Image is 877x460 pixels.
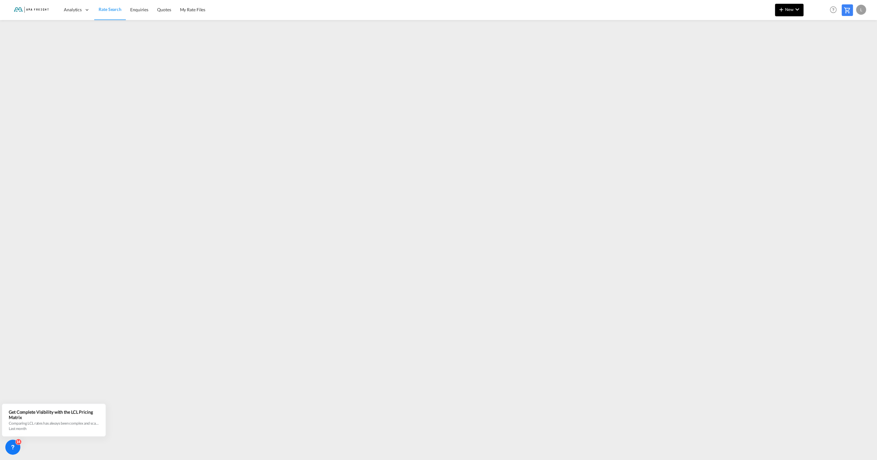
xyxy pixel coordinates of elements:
[793,6,801,13] md-icon: icon-chevron-down
[180,7,206,12] span: My Rate Files
[777,6,785,13] md-icon: icon-plus 400-fg
[157,7,171,12] span: Quotes
[130,7,148,12] span: Enquiries
[828,4,842,16] div: Help
[775,4,803,16] button: icon-plus 400-fgNewicon-chevron-down
[777,7,801,12] span: New
[828,4,839,15] span: Help
[856,5,866,15] div: L
[64,7,82,13] span: Analytics
[9,3,52,17] img: f843cad07f0a11efa29f0335918cc2fb.png
[99,7,121,12] span: Rate Search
